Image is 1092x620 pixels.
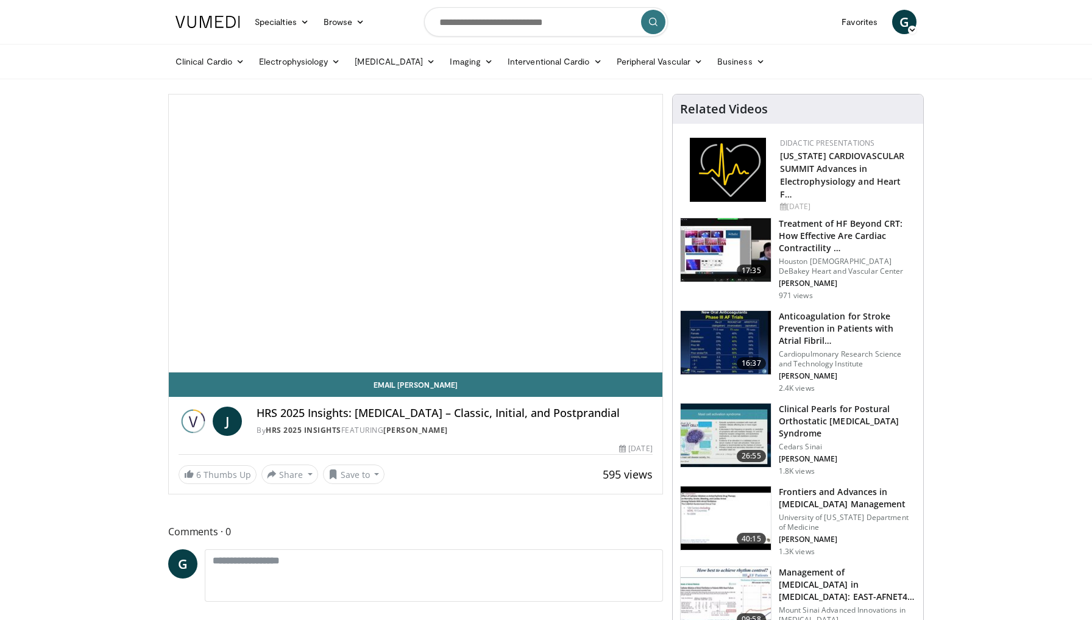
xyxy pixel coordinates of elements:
p: Houston [DEMOGRAPHIC_DATA] DeBakey Heart and Vascular Center [779,257,916,276]
a: 17:35 Treatment of HF Beyond CRT: How Effective Are Cardiac Contractility … Houston [DEMOGRAPHIC_... [680,218,916,301]
button: Save to [323,465,385,484]
a: Favorites [834,10,885,34]
img: 14c09e4f-71ae-4342-ace2-cf42a03b4275.150x105_q85_crop-smart_upscale.jpg [681,404,771,467]
a: [PERSON_NAME] [383,425,448,435]
span: 595 views [603,467,653,482]
span: 16:37 [737,357,766,369]
p: 2.4K views [779,383,815,393]
p: 971 views [779,291,813,301]
a: Specialties [247,10,316,34]
a: 16:37 Anticoagulation for Stroke Prevention in Patients with Atrial Fibril… Cardiopulmonary Resea... [680,310,916,393]
a: Electrophysiology [252,49,347,74]
p: Cardiopulmonary Research Science and Technology Institute [779,349,916,369]
a: Imaging [442,49,500,74]
p: [PERSON_NAME] [779,454,916,464]
img: 1860aa7a-ba06-47e3-81a4-3dc728c2b4cf.png.150x105_q85_autocrop_double_scale_upscale_version-0.2.png [690,138,766,202]
img: VuMedi Logo [175,16,240,28]
div: [DATE] [780,201,913,212]
img: HRS 2025 Insights [179,407,208,436]
a: J [213,407,242,436]
a: HRS 2025 Insights [266,425,341,435]
h4: HRS 2025 Insights: [MEDICAL_DATA] – Classic, Initial, and Postprandial [257,407,653,420]
p: [PERSON_NAME] [779,279,916,288]
img: RcxVNUapo-mhKxBX4xMDoxOmcxMTt0RH.150x105_q85_crop-smart_upscale.jpg [681,311,771,374]
input: Search topics, interventions [424,7,668,37]
a: G [892,10,916,34]
div: Didactic Presentations [780,138,913,149]
h4: Related Videos [680,102,768,116]
a: Email [PERSON_NAME] [169,372,662,397]
video-js: Video Player [169,94,662,372]
span: Comments 0 [168,524,663,540]
a: Business [710,49,772,74]
span: 17:35 [737,265,766,277]
p: Cedars Sinai [779,442,916,452]
button: Share [261,465,318,484]
h3: Frontiers and Advances in [MEDICAL_DATA] Management [779,486,916,510]
span: 40:15 [737,533,766,545]
h3: Management of [MEDICAL_DATA] in [MEDICAL_DATA]: EAST-AFNET4, CAB… [779,566,916,603]
h3: Anticoagulation for Stroke Prevention in Patients with Atrial Fibril… [779,310,916,347]
a: 6 Thumbs Up [179,465,257,484]
p: [PERSON_NAME] [779,535,916,544]
span: 26:55 [737,450,766,462]
a: 40:15 Frontiers and Advances in [MEDICAL_DATA] Management University of [US_STATE] Department of ... [680,486,916,557]
img: c898f281-8ebe-45be-9572-657d77629b5f.150x105_q85_crop-smart_upscale.jpg [681,486,771,550]
a: Clinical Cardio [168,49,252,74]
h3: Treatment of HF Beyond CRT: How Effective Are Cardiac Contractility … [779,218,916,254]
a: [US_STATE] CARDIOVASCULAR SUMMIT Advances in Electrophysiology and Heart F… [780,150,905,200]
h3: Clinical Pearls for Postural Orthostatic [MEDICAL_DATA] Syndrome [779,403,916,440]
a: Interventional Cardio [500,49,609,74]
div: By FEATURING [257,425,653,436]
p: University of [US_STATE] Department of Medicine [779,513,916,532]
img: 3ad4d35d-aec0-4f6f-92b5-b13a50214c7d.150x105_q85_crop-smart_upscale.jpg [681,218,771,282]
a: G [168,549,197,579]
div: [DATE] [619,443,652,454]
p: 1.3K views [779,547,815,557]
span: 6 [196,469,201,480]
a: Browse [316,10,372,34]
a: Peripheral Vascular [609,49,710,74]
p: [PERSON_NAME] [779,371,916,381]
a: [MEDICAL_DATA] [347,49,442,74]
a: 26:55 Clinical Pearls for Postural Orthostatic [MEDICAL_DATA] Syndrome Cedars Sinai [PERSON_NAME]... [680,403,916,476]
p: 1.8K views [779,466,815,476]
